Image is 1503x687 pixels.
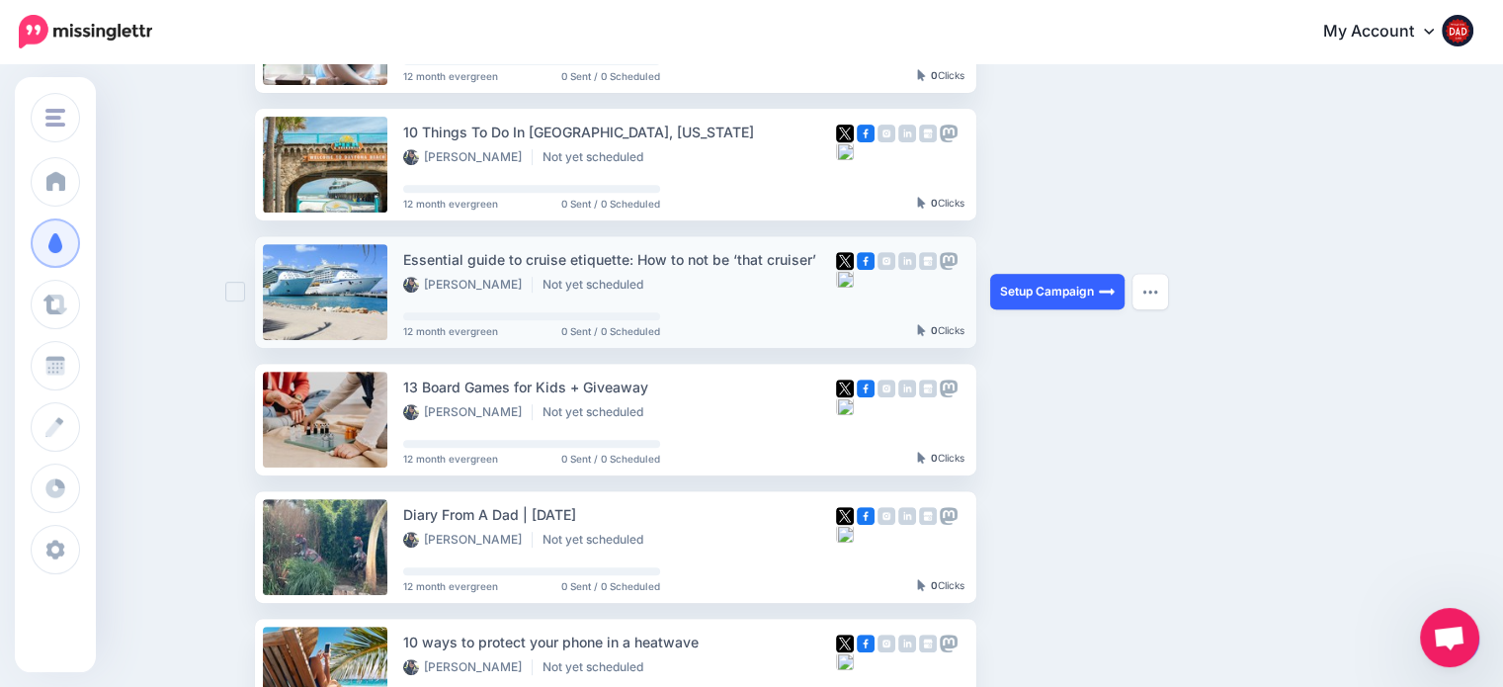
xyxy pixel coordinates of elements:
img: mastodon-grey-square.png [940,635,958,652]
img: menu.png [45,109,65,127]
div: Clicks [917,325,964,337]
li: Not yet scheduled [543,659,653,675]
img: bluesky-grey-square.png [836,525,854,543]
a: Setup Campaign [990,274,1125,309]
img: mastodon-grey-square.png [940,507,958,525]
a: My Account [1303,8,1473,56]
div: 10 Things To Do In [GEOGRAPHIC_DATA], [US_STATE] [403,121,836,143]
span: 12 month evergreen [403,71,498,81]
img: linkedin-grey-square.png [898,507,916,525]
img: pointer-grey-darker.png [917,452,926,464]
li: [PERSON_NAME] [403,404,533,420]
img: linkedin-grey-square.png [898,252,916,270]
img: facebook-square.png [857,635,875,652]
div: Clicks [917,198,964,210]
img: pointer-grey-darker.png [917,69,926,81]
li: [PERSON_NAME] [403,532,533,548]
img: mastodon-grey-square.png [940,125,958,142]
img: google_business-grey-square.png [919,380,937,397]
li: Not yet scheduled [543,149,653,165]
img: twitter-square.png [836,252,854,270]
img: linkedin-grey-square.png [898,635,916,652]
img: Missinglettr [19,15,152,48]
div: 13 Board Games for Kids + Giveaway [403,376,836,398]
img: arrow-long-right-white.png [1099,284,1115,300]
span: 0 Sent / 0 Scheduled [561,454,660,464]
img: twitter-square.png [836,125,854,142]
img: google_business-grey-square.png [919,507,937,525]
div: Clicks [917,70,964,82]
img: instagram-grey-square.png [877,380,895,397]
img: bluesky-grey-square.png [836,142,854,160]
span: 0 Sent / 0 Scheduled [561,581,660,591]
li: [PERSON_NAME] [403,277,533,293]
img: pointer-grey-darker.png [917,324,926,336]
img: bluesky-grey-square.png [836,397,854,415]
b: 0 [931,197,938,209]
li: [PERSON_NAME] [403,149,533,165]
img: dots.png [1142,289,1158,295]
img: mastodon-grey-square.png [940,380,958,397]
span: 12 month evergreen [403,454,498,464]
img: instagram-grey-square.png [877,507,895,525]
img: pointer-grey-darker.png [917,197,926,209]
div: Essential guide to cruise etiquette: How to not be ‘that cruiser’ [403,248,836,271]
b: 0 [931,579,938,591]
div: Clicks [917,453,964,465]
img: twitter-square.png [836,380,854,397]
li: [PERSON_NAME] [403,659,533,675]
div: 10 ways to protect your phone in a heatwave [403,631,836,653]
div: Clicks [917,580,964,592]
img: google_business-grey-square.png [919,125,937,142]
li: Not yet scheduled [543,404,653,420]
img: facebook-square.png [857,252,875,270]
img: facebook-square.png [857,380,875,397]
div: Diary From A Dad | [DATE] [403,503,836,526]
span: 0 Sent / 0 Scheduled [561,326,660,336]
img: linkedin-grey-square.png [898,380,916,397]
img: instagram-grey-square.png [877,252,895,270]
li: Not yet scheduled [543,532,653,548]
div: Open chat [1420,608,1479,667]
b: 0 [931,324,938,336]
img: facebook-square.png [857,125,875,142]
b: 0 [931,452,938,464]
img: twitter-square.png [836,507,854,525]
img: google_business-grey-square.png [919,252,937,270]
img: mastodon-grey-square.png [940,252,958,270]
img: bluesky-grey-square.png [836,270,854,288]
img: instagram-grey-square.png [877,635,895,652]
img: twitter-square.png [836,635,854,652]
img: facebook-square.png [857,507,875,525]
img: instagram-grey-square.png [877,125,895,142]
img: linkedin-grey-square.png [898,125,916,142]
b: 0 [931,69,938,81]
img: bluesky-grey-square.png [836,652,854,670]
img: google_business-grey-square.png [919,635,937,652]
span: 0 Sent / 0 Scheduled [561,199,660,209]
span: 12 month evergreen [403,581,498,591]
li: Not yet scheduled [543,277,653,293]
span: 12 month evergreen [403,199,498,209]
span: 0 Sent / 0 Scheduled [561,71,660,81]
span: 12 month evergreen [403,326,498,336]
img: pointer-grey-darker.png [917,579,926,591]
